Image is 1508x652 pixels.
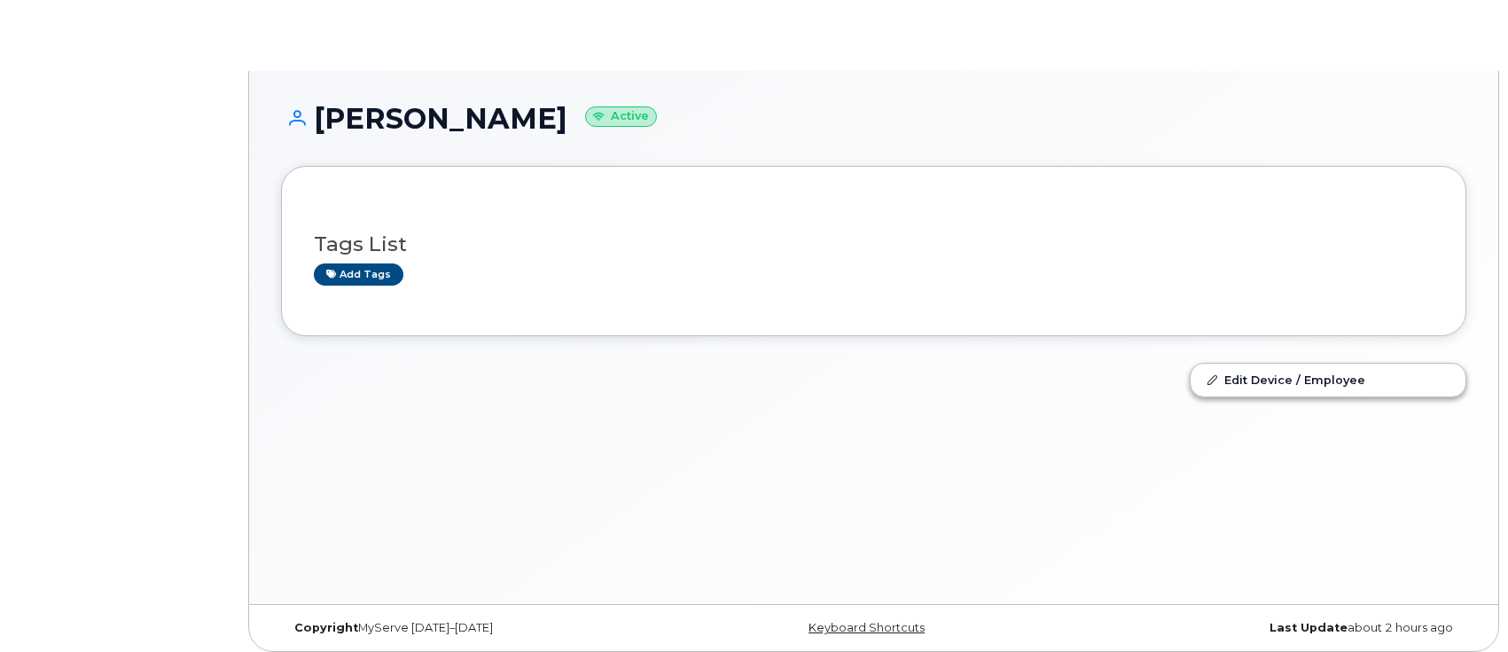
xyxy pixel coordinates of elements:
a: Keyboard Shortcuts [809,621,925,634]
div: MyServe [DATE]–[DATE] [281,621,676,635]
div: about 2 hours ago [1071,621,1466,635]
small: Active [585,106,657,127]
a: Edit Device / Employee [1191,364,1465,396]
strong: Last Update [1270,621,1348,634]
h1: [PERSON_NAME] [281,103,1466,134]
a: Add tags [314,263,403,286]
h3: Tags List [314,233,1434,255]
strong: Copyright [294,621,358,634]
